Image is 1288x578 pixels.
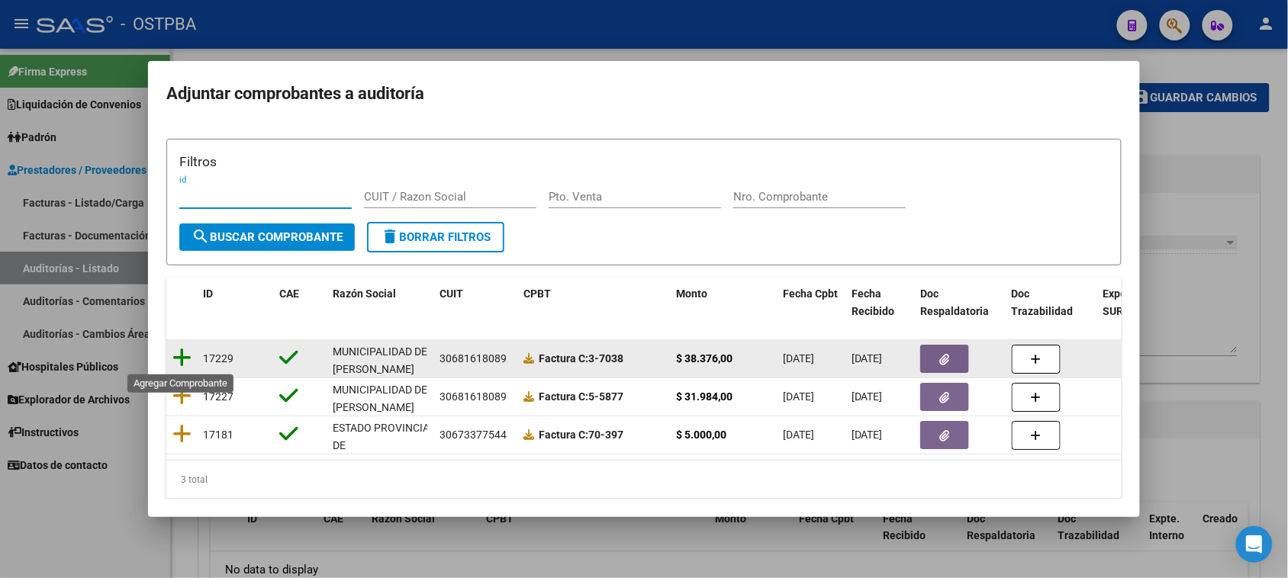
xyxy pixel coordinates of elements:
span: CAE [279,287,299,300]
span: Factura C: [539,352,588,364]
strong: 3-7038 [539,352,623,364]
datatable-header-cell: Monto [670,278,777,328]
span: [DATE] [852,352,883,364]
span: Borrar Filtros [381,230,491,244]
button: Buscar Comprobante [179,223,355,251]
span: [DATE] [852,390,883,403]
datatable-header-cell: Razón Social [327,278,433,328]
strong: $ 5.000,00 [676,429,726,441]
datatable-header-cell: ID [197,278,273,328]
div: MUNICIPALIDAD DE [PERSON_NAME] [333,381,427,416]
datatable-header-cell: Doc Trazabilidad [1006,278,1097,328]
span: [DATE] [783,390,814,403]
span: Expediente SUR Asociado [1103,287,1171,317]
span: Fecha Cpbt [783,287,838,300]
span: Razón Social [333,287,396,300]
span: [DATE] [783,352,814,364]
span: Monto [676,287,707,300]
span: Doc Respaldatoria [920,287,989,317]
span: 17227 [203,390,233,403]
span: 30681618089 [440,352,507,364]
span: Fecha Recibido [852,287,894,317]
span: ID [203,287,213,300]
strong: 5-5877 [539,390,623,403]
span: 17229 [203,352,233,364]
span: Factura C: [539,390,588,403]
mat-icon: search [192,227,210,246]
span: CUIT [440,287,463,300]
button: Borrar Filtros [367,222,504,252]
strong: $ 38.376,00 [676,352,733,364]
h2: Adjuntar comprobantes a auditoría [166,79,1122,108]
span: 17181 [203,429,233,441]
div: 3 total [166,461,1122,499]
datatable-header-cell: Doc Respaldatoria [914,278,1006,328]
span: 30681618089 [440,390,507,403]
div: MUNICIPALIDAD DE [PERSON_NAME] [333,343,427,378]
span: Doc Trazabilidad [1012,287,1074,317]
datatable-header-cell: Fecha Cpbt [777,278,845,328]
span: [DATE] [783,429,814,441]
span: 30673377544 [440,429,507,441]
datatable-header-cell: Expediente SUR Asociado [1097,278,1181,328]
div: Open Intercom Messenger [1236,526,1273,563]
span: CPBT [523,287,551,300]
datatable-header-cell: CUIT [433,278,517,328]
mat-icon: delete [381,227,399,246]
datatable-header-cell: CAE [273,278,327,328]
span: [DATE] [852,429,883,441]
h3: Filtros [179,152,1109,172]
datatable-header-cell: CPBT [517,278,670,328]
span: Factura C: [539,429,588,441]
div: ESTADO PROVINCIA DE [GEOGRAPHIC_DATA][PERSON_NAME] [333,419,436,489]
strong: $ 31.984,00 [676,390,733,403]
strong: 70-397 [539,429,623,441]
datatable-header-cell: Fecha Recibido [845,278,914,328]
span: Buscar Comprobante [192,230,343,244]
